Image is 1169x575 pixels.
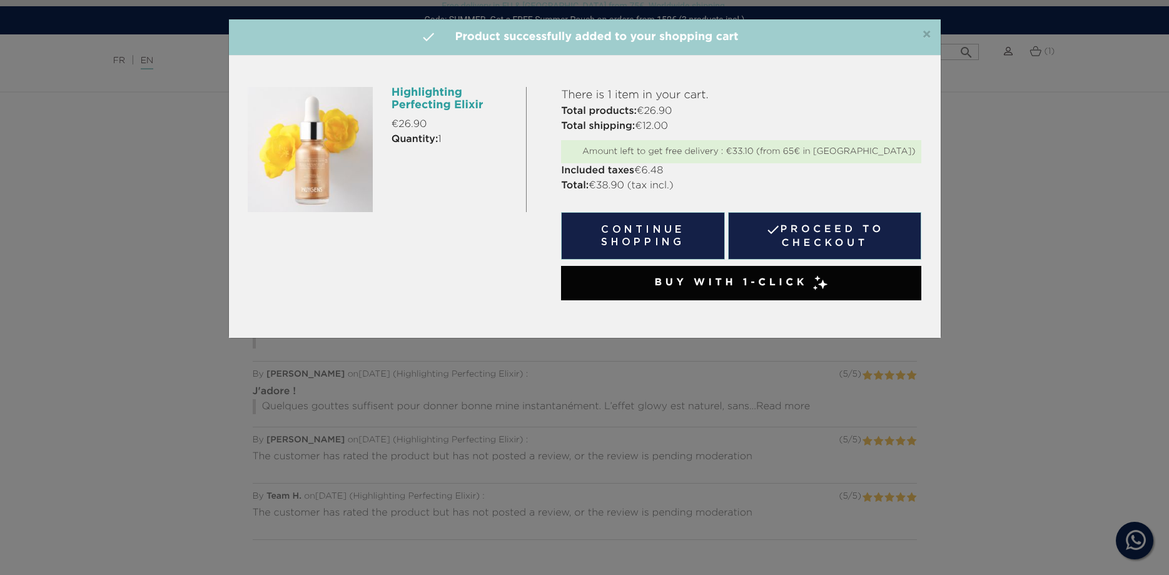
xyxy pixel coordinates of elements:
[561,166,634,176] strong: Included taxes
[561,121,635,131] strong: Total shipping:
[561,178,921,193] p: €38.90 (tax incl.)
[421,29,436,44] i: 
[561,119,921,134] p: €12.00
[561,163,921,178] p: €6.48
[728,212,922,260] a: Proceed to checkout
[561,212,725,260] button: Continue shopping
[392,135,438,145] strong: Quantity:
[567,146,915,157] div: Amount left to get free delivery : €33.10 (from 65€ in [GEOGRAPHIC_DATA])
[561,106,637,116] strong: Total products:
[392,117,517,132] p: €26.90
[922,28,931,43] span: ×
[392,132,517,147] p: 1
[561,104,921,119] p: €26.90
[922,28,931,43] button: Close
[561,181,589,191] strong: Total:
[561,87,921,104] p: There is 1 item in your cart.
[238,29,931,46] h4: Product successfully added to your shopping cart
[392,87,517,112] h6: Highlighting Perfecting Elixir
